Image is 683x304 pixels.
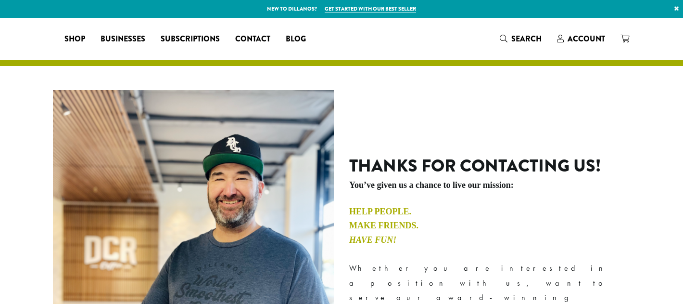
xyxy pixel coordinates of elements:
[349,156,630,176] h2: Thanks for contacting us!
[568,33,605,44] span: Account
[161,33,220,45] span: Subscriptions
[286,33,306,45] span: Blog
[349,221,630,231] h4: Make Friends.
[492,31,549,47] a: Search
[349,180,630,191] h5: You’ve given us a chance to live our mission:
[349,207,630,217] h4: Help People.
[511,33,542,44] span: Search
[101,33,145,45] span: Businesses
[325,5,416,13] a: Get started with our best seller
[235,33,270,45] span: Contact
[64,33,85,45] span: Shop
[349,235,396,245] em: Have Fun!
[57,31,93,47] a: Shop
